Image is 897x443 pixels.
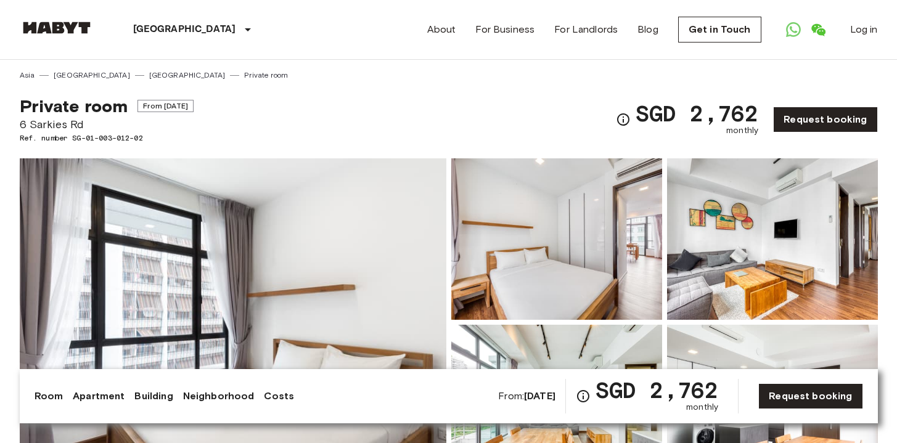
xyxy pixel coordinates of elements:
a: Request booking [758,383,862,409]
img: Habyt [20,22,94,34]
a: Get in Touch [678,17,761,43]
span: From [DATE] [137,100,194,112]
img: Picture of unit SG-01-003-012-02 [667,158,878,320]
span: 6 Sarkies Rd [20,116,194,132]
a: [GEOGRAPHIC_DATA] [54,70,130,81]
a: Apartment [73,389,125,404]
svg: Check cost overview for full price breakdown. Please note that discounts apply to new joiners onl... [616,112,631,127]
span: Ref. number SG-01-003-012-02 [20,132,194,144]
a: Building [134,389,173,404]
span: SGD 2,762 [636,102,758,124]
a: Open WeChat [806,17,830,42]
a: Log in [850,22,878,37]
span: monthly [726,124,758,137]
a: [GEOGRAPHIC_DATA] [149,70,226,81]
a: Private room [244,70,288,81]
p: [GEOGRAPHIC_DATA] [133,22,236,37]
span: From: [498,389,555,403]
span: Private room [20,96,128,116]
svg: Check cost overview for full price breakdown. Please note that discounts apply to new joiners onl... [576,389,591,404]
a: For Landlords [554,22,618,37]
a: About [427,22,456,37]
a: Open WhatsApp [781,17,806,42]
span: monthly [686,401,718,413]
a: Room [35,389,63,404]
a: Costs [264,389,294,404]
a: For Business [475,22,535,37]
a: Blog [637,22,658,37]
b: [DATE] [524,390,555,402]
a: Asia [20,70,35,81]
span: SGD 2,762 [596,379,718,401]
img: Picture of unit SG-01-003-012-02 [451,158,662,320]
a: Request booking [773,107,877,132]
a: Neighborhood [183,389,255,404]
